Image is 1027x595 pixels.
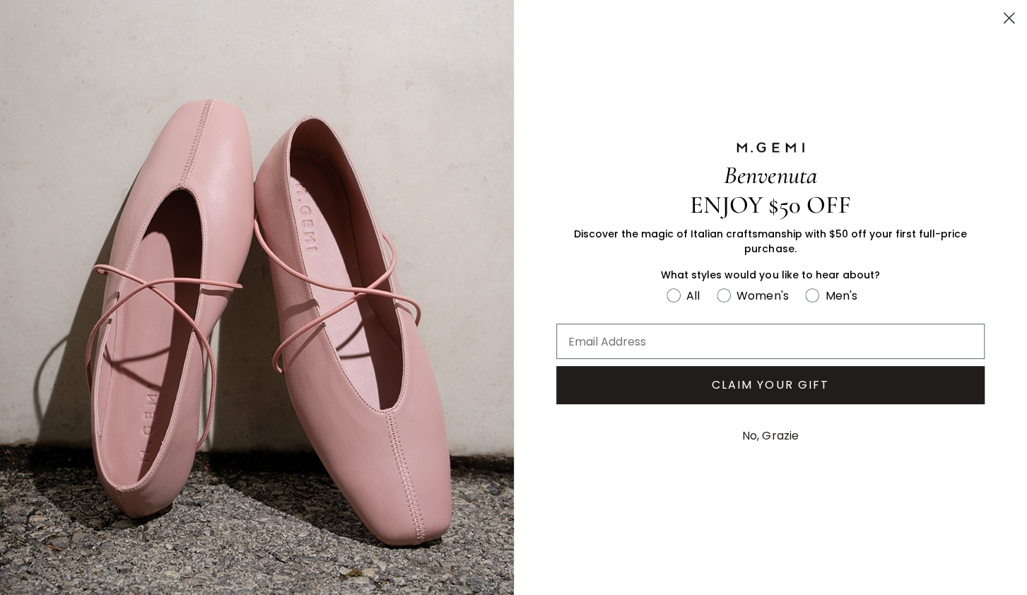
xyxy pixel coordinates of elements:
div: Men's [825,287,857,305]
span: ENJOY $50 OFF [690,190,850,220]
div: Women's [736,287,788,305]
span: What styles would you like to hear about? [661,268,879,282]
div: All [686,287,700,305]
span: Discover the magic of Italian craftsmanship with $50 off your first full-price purchase. [574,227,967,256]
button: No, Grazie [735,418,805,454]
button: Close dialog [997,6,1021,30]
span: Benvenuta [724,160,816,190]
img: M.GEMI [735,141,806,154]
button: CLAIM YOUR GIFT [556,366,985,404]
input: Email Address [556,324,985,359]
